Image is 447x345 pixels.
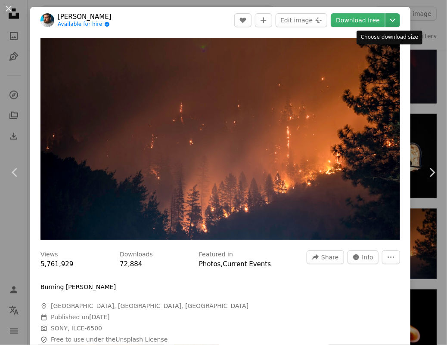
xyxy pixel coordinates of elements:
a: Photos [199,260,221,268]
a: [PERSON_NAME] [58,12,112,21]
a: Unsplash License [115,336,168,343]
button: Stats about this image [348,250,379,264]
span: 5,761,929 [40,260,73,268]
span: Published on [51,314,110,320]
img: Go to Matt Howard's profile [40,13,54,27]
span: Info [362,251,374,264]
span: Share [321,251,338,264]
time: November 19, 2017 at 1:56:47 AM GMT+8 [89,314,109,320]
button: Share this image [307,250,344,264]
button: More Actions [382,250,400,264]
h3: Featured in [199,250,233,259]
button: Like [234,13,251,27]
h3: Downloads [120,250,153,259]
a: Download free [331,13,385,27]
span: Free to use under the [51,336,168,344]
img: trees on fire [40,38,400,240]
span: , [221,260,223,268]
button: SONY, ILCE-6500 [51,324,102,333]
p: Burning [PERSON_NAME] [40,283,116,292]
div: Choose download size [357,31,422,44]
button: Add to Collection [255,13,272,27]
button: Edit image [276,13,327,27]
span: 72,884 [120,260,143,268]
a: Available for hire [58,21,112,28]
a: Current Events [223,260,271,268]
h3: Views [40,250,58,259]
button: Choose download size [385,13,400,27]
span: [GEOGRAPHIC_DATA], [GEOGRAPHIC_DATA], [GEOGRAPHIC_DATA] [51,302,248,311]
button: Zoom in on this image [40,38,400,240]
a: Next [417,131,447,214]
